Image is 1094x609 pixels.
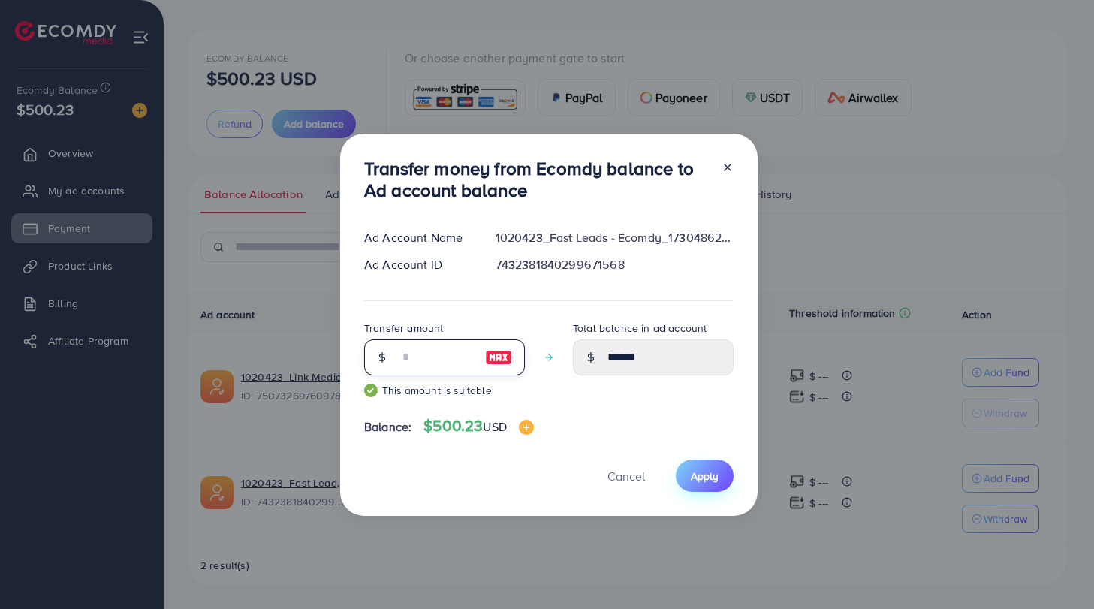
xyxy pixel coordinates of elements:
[607,468,645,484] span: Cancel
[691,469,719,484] span: Apply
[485,348,512,366] img: image
[1030,541,1083,598] iframe: Chat
[364,418,411,436] span: Balance:
[483,418,506,435] span: USD
[364,158,710,201] h3: Transfer money from Ecomdy balance to Ad account balance
[484,256,746,273] div: 7432381840299671568
[676,460,734,492] button: Apply
[352,229,484,246] div: Ad Account Name
[364,321,443,336] label: Transfer amount
[364,383,525,398] small: This amount is suitable
[573,321,707,336] label: Total balance in ad account
[423,417,534,436] h4: $500.23
[352,256,484,273] div: Ad Account ID
[364,384,378,397] img: guide
[519,420,534,435] img: image
[589,460,664,492] button: Cancel
[484,229,746,246] div: 1020423_Fast Leads - Ecomdy_1730486261237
